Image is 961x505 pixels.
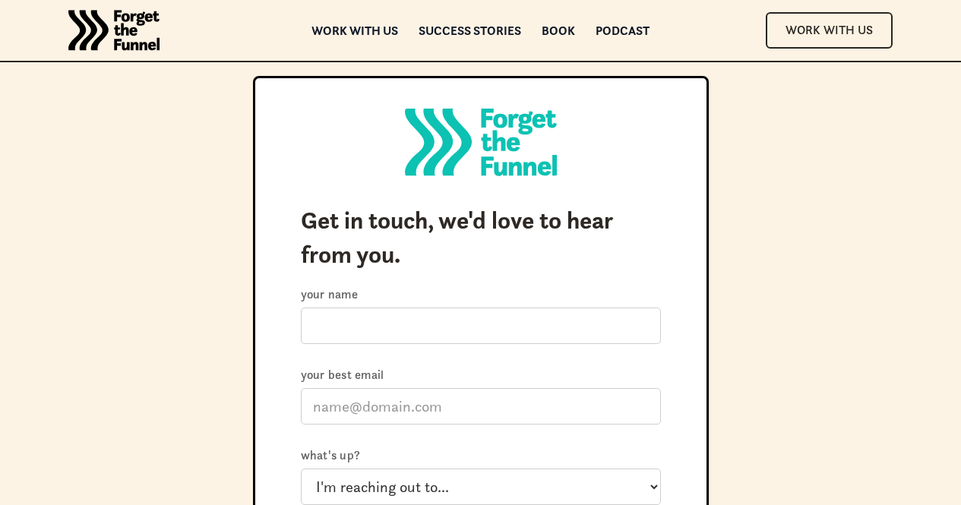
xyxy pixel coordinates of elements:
a: Podcast [596,25,650,36]
input: name@domain.com [301,388,661,425]
label: Your best email [301,367,661,382]
a: Work With Us [766,12,893,48]
a: Book [542,25,575,36]
label: Your name [301,286,661,301]
label: What's up? [301,447,661,462]
a: Success Stories [419,25,521,36]
h4: Get in touch, we'd love to hear from you. [301,204,661,272]
a: Work with us [311,25,398,36]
